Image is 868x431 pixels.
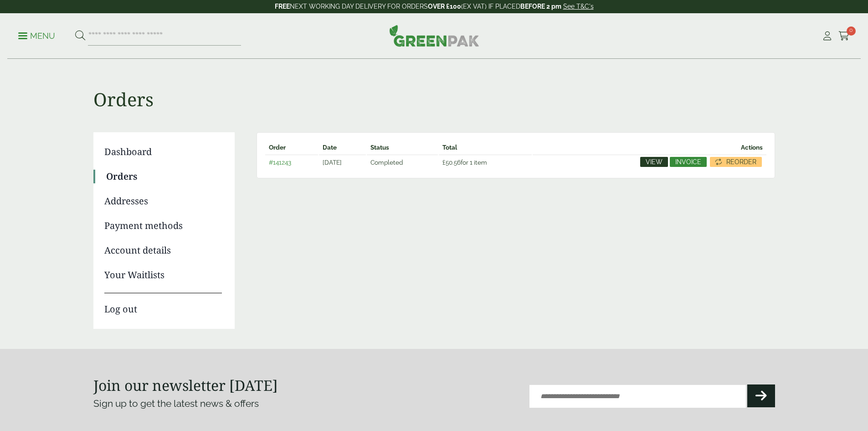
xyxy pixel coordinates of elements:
[367,155,437,170] td: Completed
[726,159,756,165] span: Reorder
[93,375,278,395] strong: Join our newsletter [DATE]
[106,170,222,183] a: Orders
[520,3,561,10] strong: BEFORE 2 pm
[442,144,457,151] span: Total
[104,268,222,282] a: Your Waitlists
[104,244,222,257] a: Account details
[640,157,668,167] a: View
[323,159,342,166] time: [DATE]
[370,144,389,151] span: Status
[741,144,763,151] span: Actions
[323,144,337,151] span: Date
[646,159,663,165] span: View
[275,3,290,10] strong: FREE
[838,29,850,43] a: 0
[269,144,286,151] span: Order
[442,159,461,166] span: 50.56
[847,26,856,36] span: 0
[442,159,446,166] span: £
[18,31,55,40] a: Menu
[838,31,850,41] i: Cart
[675,159,701,165] span: Invoice
[104,293,222,316] a: Log out
[389,25,479,47] img: GreenPak Supplies
[822,31,833,41] i: My Account
[93,59,775,110] h1: Orders
[439,155,532,170] td: for 1 item
[670,157,707,167] a: Invoice
[104,219,222,233] a: Payment methods
[428,3,461,10] strong: OVER £100
[104,194,222,208] a: Addresses
[18,31,55,42] p: Menu
[563,3,594,10] a: See T&C's
[710,157,762,167] a: Reorder
[269,159,291,166] a: #141243
[93,396,400,411] p: Sign up to get the latest news & offers
[104,145,222,159] a: Dashboard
